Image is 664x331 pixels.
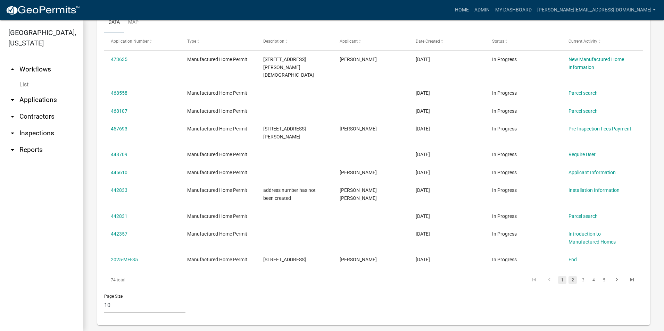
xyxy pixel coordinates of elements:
[187,257,247,262] span: Manufactured Home Permit
[187,39,196,44] span: Type
[492,108,517,114] span: In Progress
[124,11,143,34] a: Map
[263,126,306,139] span: 415 willis rd
[599,274,609,286] li: page 5
[340,170,377,175] span: David mathis
[568,39,597,44] span: Current Activity
[416,187,430,193] span: 06/29/2025
[558,276,566,284] a: 1
[492,39,504,44] span: Status
[492,3,534,17] a: My Dashboard
[416,90,430,96] span: 08/25/2025
[8,146,17,154] i: arrow_drop_down
[187,170,247,175] span: Manufactured Home Permit
[111,90,127,96] a: 468558
[187,126,247,131] span: Manufactured Home Permit
[568,90,598,96] a: Parcel search
[8,65,17,74] i: arrow_drop_up
[568,257,577,262] a: End
[263,57,314,78] span: 999 Powell Church Rd
[340,39,358,44] span: Applicant
[111,152,127,157] a: 448709
[492,231,517,237] span: In Progress
[8,112,17,121] i: arrow_drop_down
[492,187,517,193] span: In Progress
[187,152,247,157] span: Manufactured Home Permit
[111,39,149,44] span: Application Number
[333,33,409,50] datatable-header-cell: Applicant
[340,257,377,262] span: Devan Jones
[8,129,17,137] i: arrow_drop_down
[568,213,598,219] a: Parcel search
[557,274,567,286] li: page 1
[568,152,596,157] a: Require User
[8,96,17,104] i: arrow_drop_down
[416,108,430,114] span: 08/22/2025
[568,231,616,245] a: Introduction to Manufactured Homes
[472,3,492,17] a: Admin
[111,257,138,262] a: 2025-MH-35
[416,257,430,262] span: 06/20/2025
[416,170,430,175] span: 07/07/2025
[492,257,517,262] span: In Progress
[534,3,658,17] a: [PERSON_NAME][EMAIL_ADDRESS][DOMAIN_NAME]
[562,33,638,50] datatable-header-cell: Current Activity
[568,276,577,284] a: 2
[104,271,211,289] div: 74 total
[257,33,333,50] datatable-header-cell: Description
[409,33,485,50] datatable-header-cell: Date Created
[492,126,517,131] span: In Progress
[578,274,588,286] li: page 3
[625,276,639,284] a: go to last page
[567,274,578,286] li: page 2
[568,108,598,114] a: Parcel search
[104,11,124,34] a: Data
[416,126,430,131] span: 07/31/2025
[340,126,377,131] span: Ronnie Dozier
[263,39,284,44] span: Description
[111,231,127,237] a: 442357
[610,276,623,284] a: go to next page
[416,57,430,62] span: 09/04/2025
[111,108,127,114] a: 468107
[589,276,598,284] a: 4
[187,213,247,219] span: Manufactured Home Permit
[187,57,247,62] span: Manufactured Home Permit
[528,276,541,284] a: go to first page
[416,39,440,44] span: Date Created
[568,187,620,193] a: Installation Information
[568,126,631,131] a: Pre-Inspection Fees Payment
[543,276,556,284] a: go to previous page
[492,90,517,96] span: In Progress
[340,57,377,62] span: Michelle
[187,187,247,193] span: Manufactured Home Permit
[452,3,472,17] a: Home
[492,213,517,219] span: In Progress
[600,276,608,284] a: 5
[263,257,306,262] span: 204 Magnolia Street
[485,33,562,50] datatable-header-cell: Status
[568,57,624,70] a: New Manufactured Home Information
[492,152,517,157] span: In Progress
[111,170,127,175] a: 445610
[340,187,377,201] span: Blake Dale Everson
[111,126,127,131] a: 457693
[111,57,127,62] a: 473635
[416,152,430,157] span: 07/12/2025
[263,187,316,201] span: address number has not been created
[579,276,587,284] a: 3
[111,213,127,219] a: 442831
[416,231,430,237] span: 06/27/2025
[187,231,247,237] span: Manufactured Home Permit
[492,170,517,175] span: In Progress
[104,33,181,50] datatable-header-cell: Application Number
[187,90,247,96] span: Manufactured Home Permit
[492,57,517,62] span: In Progress
[187,108,247,114] span: Manufactured Home Permit
[588,274,599,286] li: page 4
[568,170,616,175] a: Applicant Information
[181,33,257,50] datatable-header-cell: Type
[416,213,430,219] span: 06/29/2025
[111,187,127,193] a: 442833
